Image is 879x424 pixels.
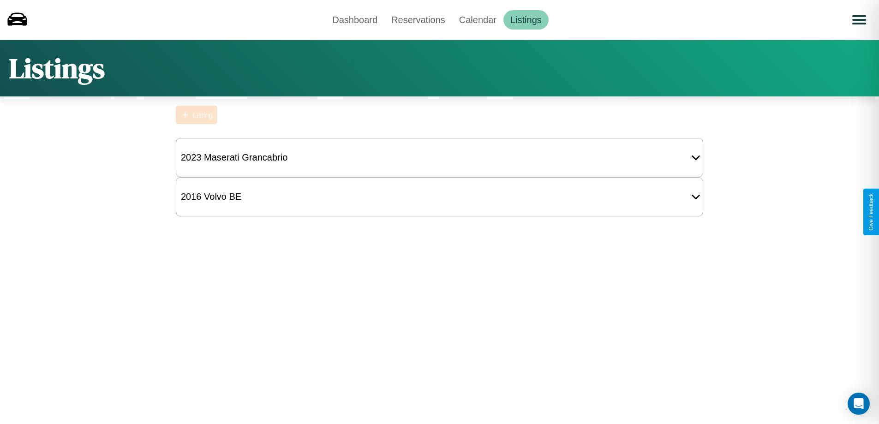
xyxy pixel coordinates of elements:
div: Listing [193,111,213,119]
a: Listings [503,10,549,30]
div: 2023 Maserati Grancabrio [176,148,292,167]
a: Calendar [452,10,503,30]
button: Listing [176,106,217,124]
button: Open menu [846,7,872,33]
div: Open Intercom Messenger [848,393,870,415]
a: Dashboard [325,10,384,30]
a: Reservations [384,10,452,30]
h1: Listings [9,49,105,87]
div: 2016 Volvo BE [176,187,246,207]
div: Give Feedback [868,193,874,231]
